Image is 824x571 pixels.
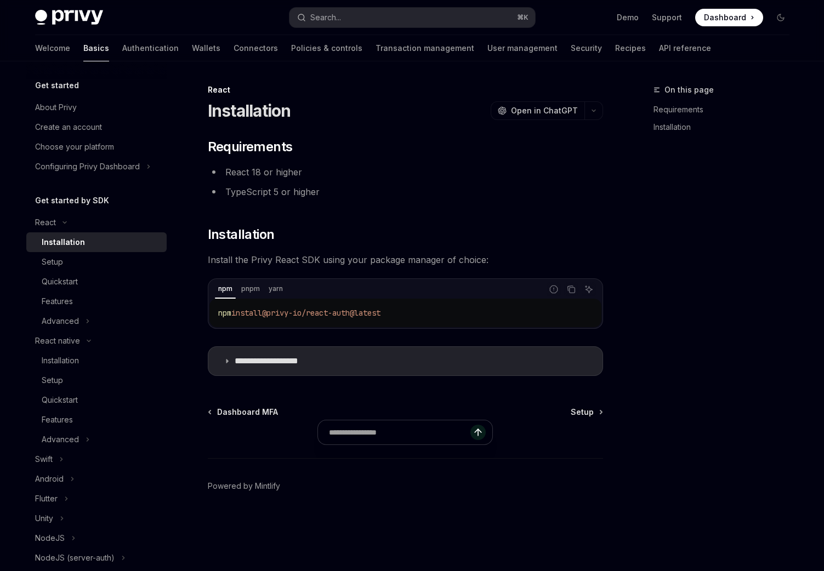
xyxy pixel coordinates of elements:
button: Ask AI [582,282,596,296]
div: Setup [42,374,63,387]
span: Dashboard [704,12,746,23]
button: Report incorrect code [547,282,561,296]
a: Features [26,292,167,311]
a: Demo [617,12,639,23]
div: NodeJS (server-auth) [35,551,115,564]
div: Unity [35,512,53,525]
div: NodeJS [35,532,65,545]
button: Toggle NodeJS (server-auth) section [26,548,167,568]
a: Quickstart [26,272,167,292]
h5: Get started by SDK [35,194,109,207]
a: Connectors [234,35,278,61]
span: On this page [664,83,714,96]
div: Flutter [35,492,58,505]
div: React native [35,334,80,347]
a: API reference [659,35,711,61]
button: Copy the contents from the code block [564,282,578,296]
h1: Installation [208,101,291,121]
span: Open in ChatGPT [511,105,578,116]
button: Open search [289,8,535,27]
button: Toggle dark mode [772,9,789,26]
span: Install the Privy React SDK using your package manager of choice: [208,252,603,267]
span: Installation [208,226,275,243]
button: Toggle React native section [26,331,167,351]
a: Requirements [653,101,798,118]
input: Ask a question... [329,420,470,444]
div: Features [42,295,73,308]
span: npm [218,308,231,318]
a: Setup [26,252,167,272]
a: Welcome [35,35,70,61]
span: install [231,308,262,318]
a: Setup [26,370,167,390]
div: Installation [42,354,79,367]
button: Toggle Swift section [26,449,167,469]
span: Setup [571,407,594,418]
img: dark logo [35,10,103,25]
h5: Get started [35,79,79,92]
a: Security [571,35,602,61]
span: Requirements [208,138,293,156]
div: React [35,216,56,229]
a: Support [652,12,682,23]
button: Open in ChatGPT [491,101,584,120]
a: Installation [653,118,798,136]
a: Wallets [192,35,220,61]
a: Recipes [615,35,646,61]
div: Swift [35,453,53,466]
div: npm [215,282,236,295]
button: Toggle Advanced section [26,311,167,331]
button: Toggle React section [26,213,167,232]
button: Toggle Flutter section [26,489,167,509]
button: Toggle Advanced section [26,430,167,449]
div: Search... [310,11,341,24]
a: Policies & controls [291,35,362,61]
button: Toggle Android section [26,469,167,489]
a: Dashboard MFA [209,407,278,418]
div: Advanced [42,433,79,446]
a: User management [487,35,558,61]
span: Dashboard MFA [217,407,278,418]
div: Features [42,413,73,426]
div: React [208,84,603,95]
div: Advanced [42,315,79,328]
div: Choose your platform [35,140,114,153]
a: Features [26,410,167,430]
a: Choose your platform [26,137,167,157]
a: Installation [26,351,167,370]
div: Android [35,472,64,486]
a: Quickstart [26,390,167,410]
a: Basics [83,35,109,61]
button: Toggle NodeJS section [26,528,167,548]
a: Dashboard [695,9,763,26]
span: @privy-io/react-auth@latest [262,308,380,318]
div: pnpm [238,282,263,295]
a: Installation [26,232,167,252]
div: About Privy [35,101,77,114]
button: Toggle Unity section [26,509,167,528]
li: React 18 or higher [208,164,603,180]
span: ⌘ K [517,13,529,22]
div: Configuring Privy Dashboard [35,160,140,173]
div: Setup [42,255,63,269]
a: Powered by Mintlify [208,481,280,492]
li: TypeScript 5 or higher [208,184,603,199]
div: Installation [42,236,85,249]
div: Create an account [35,121,102,134]
a: About Privy [26,98,167,117]
button: Send message [470,425,486,440]
a: Setup [571,407,602,418]
div: Quickstart [42,393,78,407]
div: Quickstart [42,275,78,288]
div: yarn [265,282,286,295]
button: Toggle Configuring Privy Dashboard section [26,157,167,176]
a: Create an account [26,117,167,137]
a: Authentication [122,35,179,61]
a: Transaction management [376,35,474,61]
